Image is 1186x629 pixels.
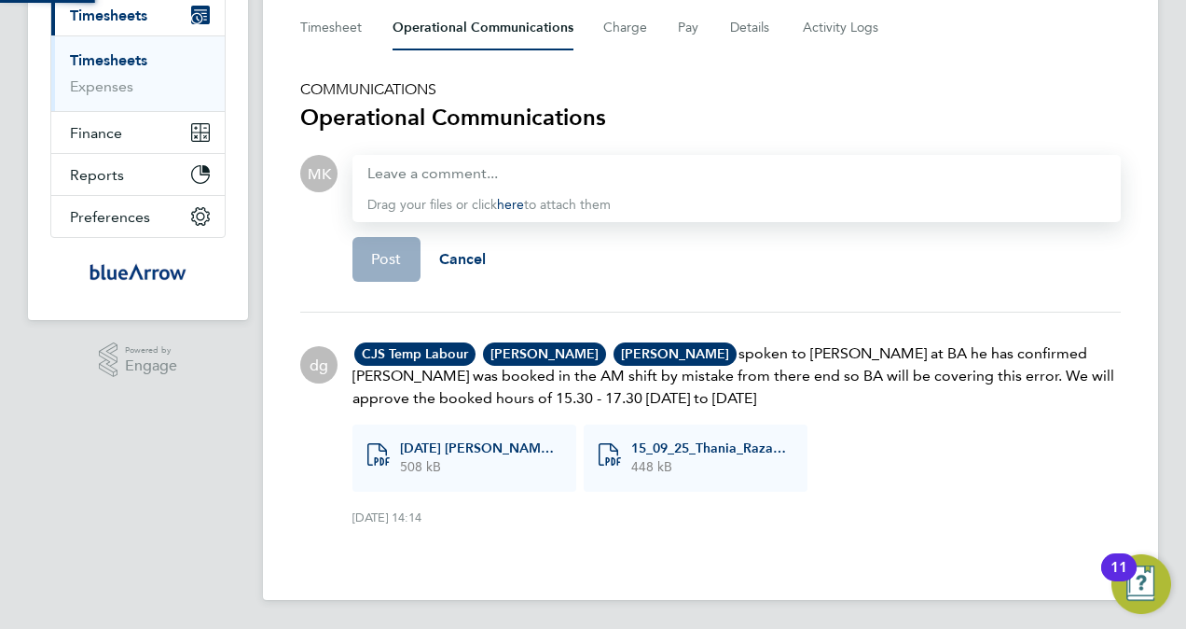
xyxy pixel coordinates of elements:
span: Preferences [70,208,150,226]
span: Timesheets [70,7,147,24]
button: Reports [51,154,225,195]
button: Charge [603,6,648,50]
button: Pay [678,6,700,50]
button: Preferences [51,196,225,237]
a: Timesheets [70,51,147,69]
button: Finance [51,112,225,153]
a: Expenses [70,77,133,95]
app-filesize: 508 kB [400,459,441,475]
a: Powered byEngage [99,342,178,378]
span: Finance [70,124,122,142]
span: [DATE] [PERSON_NAME] (Blue Arrow)- Agency Staff only.pdf [400,440,560,458]
button: Operational Communications [393,6,573,50]
p: spoken to [PERSON_NAME] at BA he has confirmed [PERSON_NAME] was booked in the AM shift by mistak... [352,342,1121,410]
h5: COMMUNICATIONS [300,80,1121,99]
span: Cancel [439,250,487,268]
button: Activity Logs [803,6,881,50]
a: Go to home page [50,257,226,287]
span: 15_09_25_Thania_Raza_Blue_Arrow_Agency Staff_Time_Sheet.pdf [631,440,792,458]
app-filesize: 448 kB [631,459,672,475]
h3: Operational Communications [300,103,1121,133]
div: [DATE] 14:14 [352,510,421,525]
img: bluearrow-logo-retina.png [90,257,186,287]
span: [PERSON_NAME] [483,342,606,366]
button: Cancel [421,237,505,282]
span: [PERSON_NAME] [614,342,737,366]
div: Timesheets [51,35,225,111]
div: dharmisha gohil [300,346,338,384]
div: 11 [1110,567,1127,592]
a: here [497,197,524,213]
span: Reports [70,166,124,184]
span: Engage [125,358,177,374]
button: Open Resource Center, 11 new notifications [1111,554,1171,614]
span: Powered by [125,342,177,358]
span: CJS Temp Labour [354,342,476,366]
span: dg [310,355,328,375]
button: Details [730,6,773,50]
button: Timesheet [300,6,363,50]
div: Miriam Kerins [300,155,338,192]
span: Drag your files or click to attach them [367,197,611,213]
span: MK [308,163,331,184]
